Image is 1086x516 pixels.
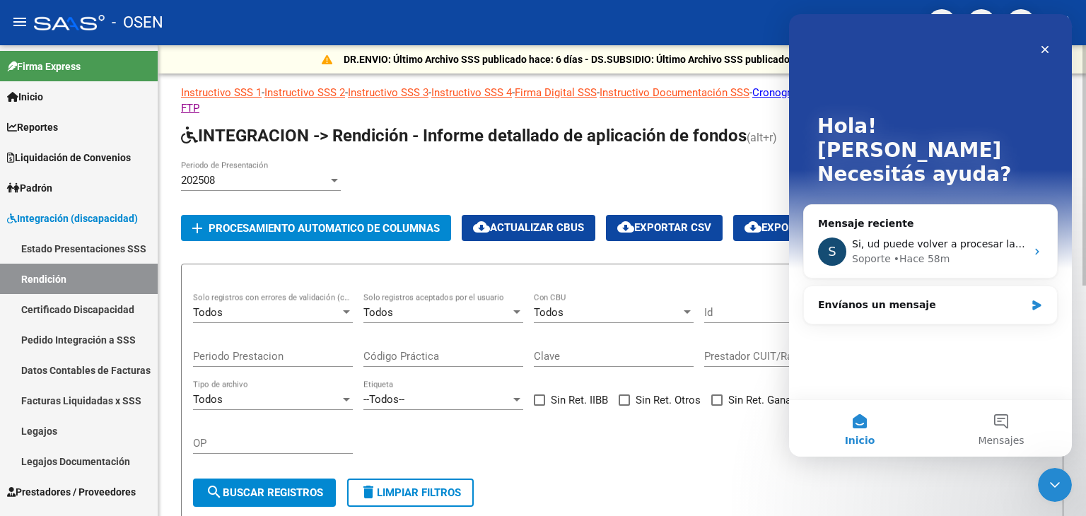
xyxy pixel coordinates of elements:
[105,238,161,252] div: • Hace 58m
[11,13,28,30] mat-icon: menu
[363,306,393,319] span: Todos
[7,89,43,105] span: Inicio
[534,306,564,319] span: Todos
[617,218,634,235] mat-icon: cloud_download
[206,486,323,499] span: Buscar registros
[7,150,131,165] span: Liquidación de Convenios
[636,392,701,409] span: Sin Ret. Otros
[7,119,58,135] span: Reportes
[747,131,777,144] span: (alt+r)
[7,211,138,226] span: Integración (discapacidad)
[7,59,81,74] span: Firma Express
[189,421,235,431] span: Mensajes
[473,218,490,235] mat-icon: cloud_download
[193,479,336,507] button: Buscar registros
[243,23,269,48] div: Cerrar
[789,14,1072,457] iframe: Intercom live chat
[606,215,723,241] button: Exportar CSV
[141,386,283,442] button: Mensajes
[1038,468,1072,502] iframe: Intercom live chat
[193,306,223,319] span: Todos
[600,86,749,99] a: Instructivo Documentación SSS
[360,483,377,500] mat-icon: delete
[181,86,262,99] a: Instructivo SSS 1
[181,85,1063,116] p: - - - - - - - -
[209,222,440,235] span: Procesamiento automatico de columnas
[181,126,747,146] span: INTEGRACION -> Rendición - Informe detallado de aplicación de fondos
[745,221,868,234] span: Exportar para SSS
[347,479,474,507] button: Limpiar filtros
[264,86,345,99] a: Instructivo SSS 2
[733,215,879,241] button: Exportar para SSS
[181,174,215,187] span: 202508
[752,86,811,99] a: Cronograma
[181,215,451,241] button: Procesamiento automatico de columnas
[348,86,428,99] a: Instructivo SSS 3
[360,486,461,499] span: Limpiar filtros
[344,52,846,67] p: DR.ENVIO: Último Archivo SSS publicado hace: 6 días - DS.SUBSIDIO: Último Archivo SSS publicado h...
[29,283,236,298] div: Envíanos un mensaje
[189,220,206,237] mat-icon: add
[63,238,102,252] div: Soporte
[14,271,269,310] div: Envíanos un mensaje
[431,86,512,99] a: Instructivo SSS 4
[206,483,223,500] mat-icon: search
[515,86,597,99] a: Firma Digital SSS
[63,224,1032,235] span: Si, ud puede volver a procesar las columnas la cantidad de veces que lo neceaite.. este proceso v...
[363,393,404,406] span: --Todos--
[56,421,86,431] span: Inicio
[728,392,817,409] span: Sin Ret. Ganancias
[551,392,608,409] span: Sin Ret. IIBB
[112,7,163,38] span: - OSEN
[7,484,136,500] span: Prestadores / Proveedores
[617,221,711,234] span: Exportar CSV
[193,393,223,406] span: Todos
[745,218,761,235] mat-icon: cloud_download
[473,221,584,234] span: Actualizar CBUs
[462,215,595,241] button: Actualizar CBUs
[7,180,52,196] span: Padrón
